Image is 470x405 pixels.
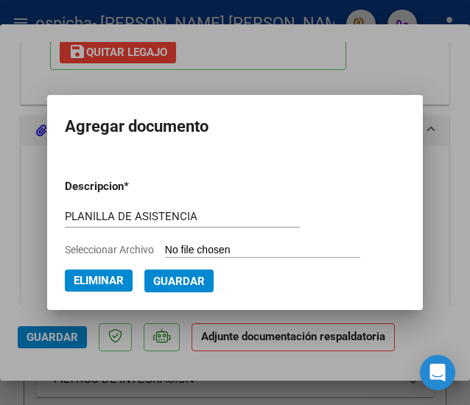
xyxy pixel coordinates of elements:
[65,178,176,195] p: Descripcion
[65,113,405,141] h2: Agregar documento
[153,275,205,288] span: Guardar
[65,270,133,292] button: Eliminar
[420,355,455,390] div: Open Intercom Messenger
[74,274,124,287] span: Eliminar
[144,270,214,292] button: Guardar
[65,244,154,256] span: Seleccionar Archivo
